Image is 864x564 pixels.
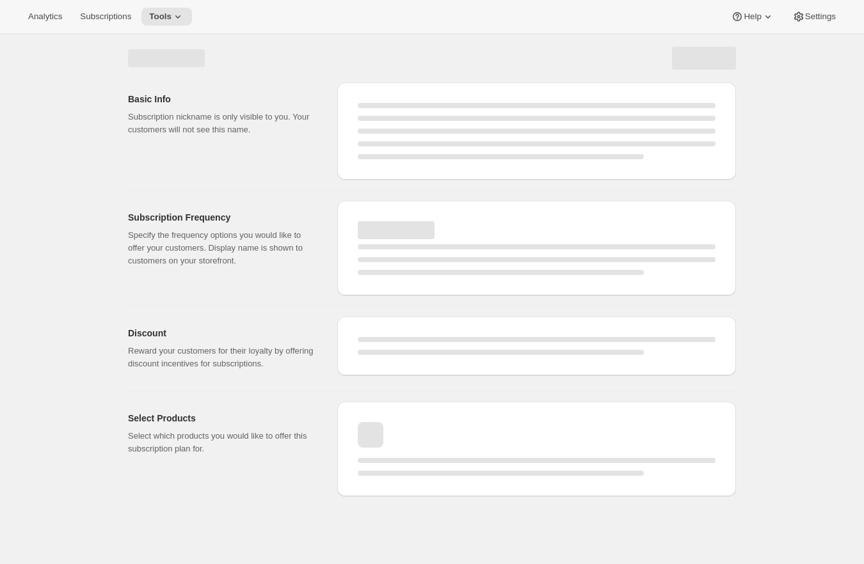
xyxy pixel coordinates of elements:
span: Subscriptions [80,12,131,22]
button: Settings [785,8,844,26]
span: Settings [805,12,836,22]
h2: Select Products [128,412,317,425]
button: Tools [141,8,192,26]
div: Page loading [113,34,751,501]
p: Reward your customers for their loyalty by offering discount incentives for subscriptions. [128,345,317,370]
p: Subscription nickname is only visible to you. Your customers will not see this name. [128,111,317,136]
span: Tools [149,12,172,22]
p: Specify the frequency options you would like to offer your customers. Display name is shown to cu... [128,229,317,267]
h2: Basic Info [128,93,317,106]
span: Help [744,12,761,22]
button: Analytics [20,8,70,26]
button: Help [723,8,781,26]
span: Analytics [28,12,62,22]
button: Subscriptions [72,8,139,26]
p: Select which products you would like to offer this subscription plan for. [128,430,317,455]
h2: Discount [128,327,317,340]
h2: Subscription Frequency [128,211,317,224]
